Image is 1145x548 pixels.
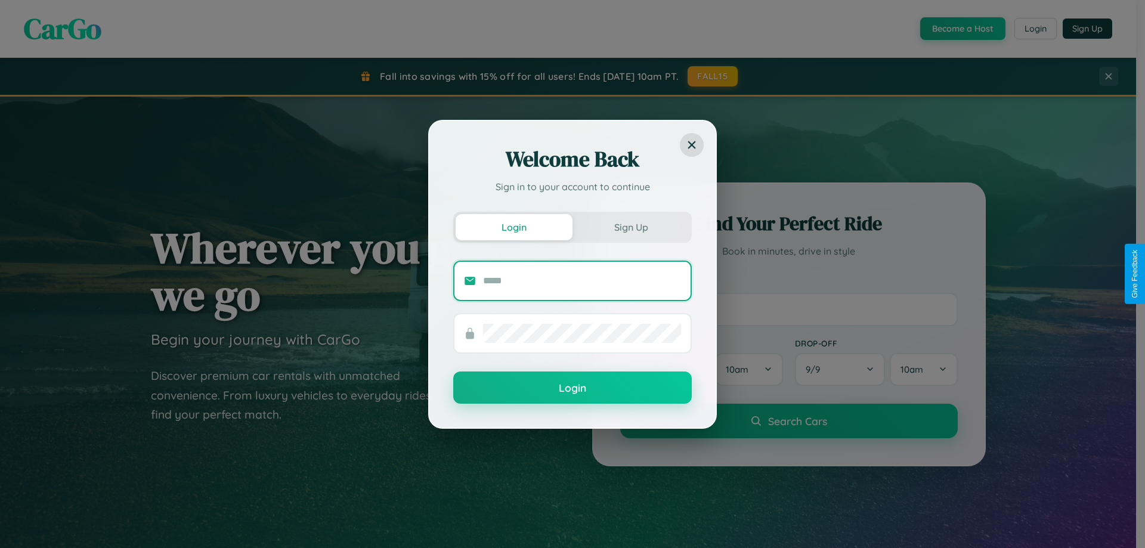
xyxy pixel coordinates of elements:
[1131,250,1139,298] div: Give Feedback
[572,214,689,240] button: Sign Up
[453,371,692,404] button: Login
[453,179,692,194] p: Sign in to your account to continue
[453,145,692,174] h2: Welcome Back
[456,214,572,240] button: Login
